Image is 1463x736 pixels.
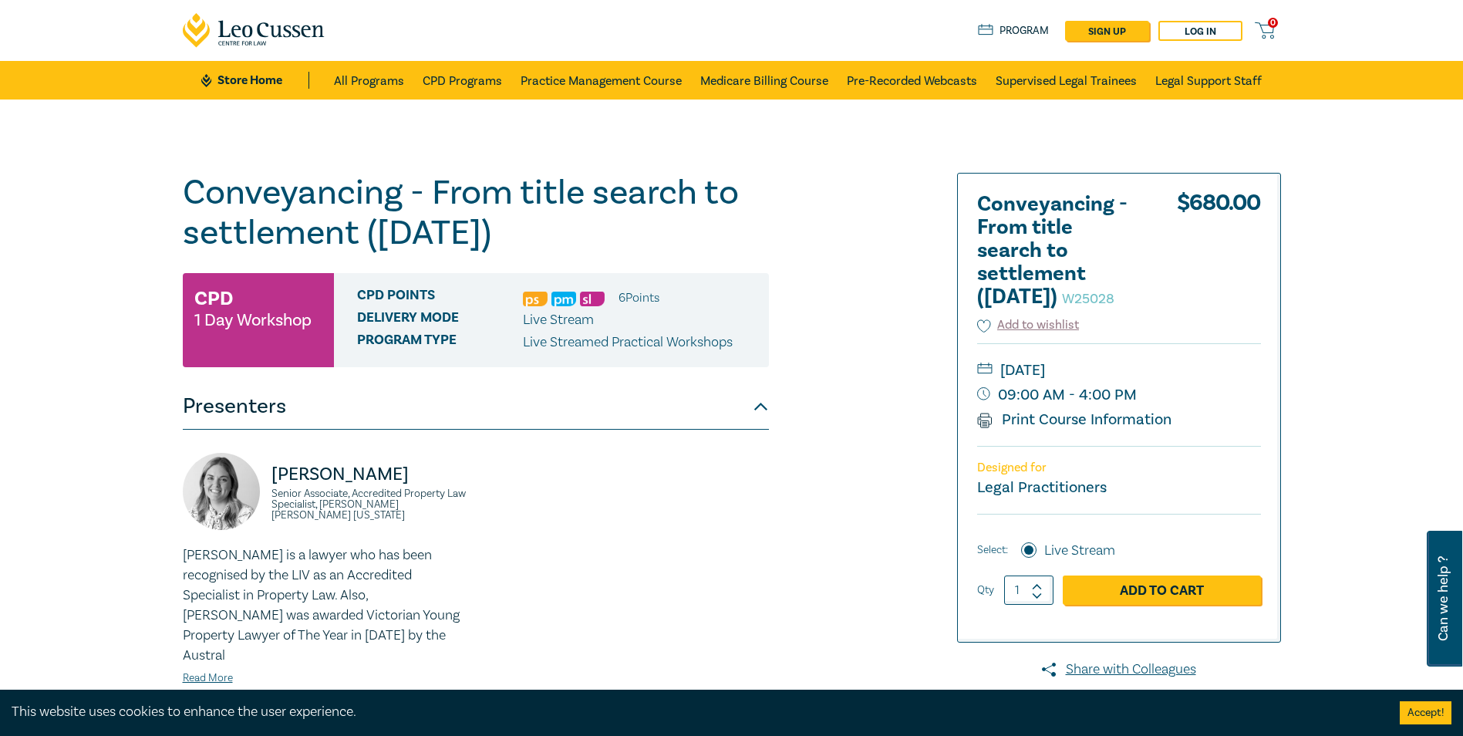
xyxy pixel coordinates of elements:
p: Designed for [977,461,1261,475]
h3: CPD [194,285,233,312]
small: [DATE] [977,358,1261,383]
button: Presenters [183,383,769,430]
input: 1 [1004,576,1053,605]
div: $ 680.00 [1177,193,1261,316]
a: Legal Support Staff [1155,61,1262,100]
small: Senior Associate, Accredited Property Law Specialist, [PERSON_NAME] [PERSON_NAME] [US_STATE] [271,488,467,521]
a: Share with Colleagues [957,660,1281,680]
span: Select: [977,542,1008,559]
label: Qty [977,582,994,599]
a: Store Home [201,72,308,89]
a: Supervised Legal Trainees [996,61,1137,100]
div: This website uses cookies to enhance the user experience. [12,702,1377,722]
p: Live Streamed Practical Workshops [523,333,733,353]
span: Program type [357,333,523,353]
a: All Programs [334,61,404,100]
a: Read More [183,671,233,685]
button: Accept cookies [1400,701,1451,724]
small: Legal Practitioners [977,478,1107,498]
span: 0 [1268,18,1278,28]
a: Program [978,22,1050,39]
a: Pre-Recorded Webcasts [847,61,977,100]
a: Medicare Billing Course [700,61,828,100]
p: [PERSON_NAME] [271,462,467,487]
small: 09:00 AM - 4:00 PM [977,383,1261,407]
p: [PERSON_NAME] is a lawyer who has been recognised by the LIV as an Accredited Specialist in Prope... [183,545,467,666]
span: Live Stream [523,311,594,329]
a: CPD Programs [423,61,502,100]
a: Practice Management Course [521,61,682,100]
img: Professional Skills [523,292,548,306]
small: 1 Day Workshop [194,312,312,328]
button: Add to wishlist [977,316,1080,334]
a: Add to Cart [1063,576,1261,605]
img: Practice Management & Business Skills [551,292,576,306]
a: Log in [1158,21,1242,41]
span: Delivery Mode [357,310,523,330]
label: Live Stream [1044,541,1115,561]
span: Can we help ? [1436,540,1451,657]
h2: Conveyancing - From title search to settlement ([DATE]) [977,193,1147,309]
a: sign up [1065,21,1149,41]
img: https://s3.ap-southeast-2.amazonaws.com/leo-cussen-store-production-content/Contacts/Lydia%20East... [183,453,260,530]
li: 6 Point s [619,288,659,308]
span: CPD Points [357,288,523,308]
a: Print Course Information [977,410,1172,430]
h1: Conveyancing - From title search to settlement ([DATE]) [183,173,769,253]
small: W25028 [1062,290,1114,308]
img: Substantive Law [580,292,605,306]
